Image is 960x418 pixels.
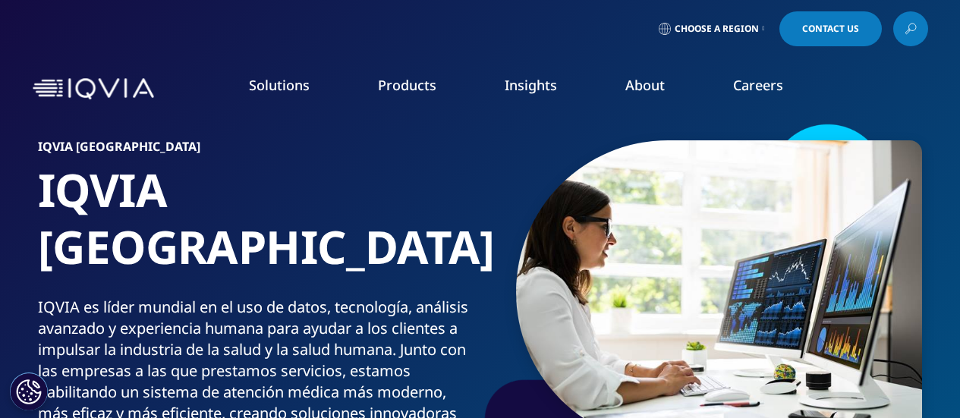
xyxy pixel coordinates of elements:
[505,76,557,94] a: Insights
[802,24,859,33] span: Contact Us
[625,76,665,94] a: About
[38,162,474,297] h1: IQVIA [GEOGRAPHIC_DATA]
[733,76,783,94] a: Careers
[249,76,310,94] a: Solutions
[378,76,436,94] a: Products
[38,140,474,162] h6: IQVIA [GEOGRAPHIC_DATA]
[779,11,882,46] a: Contact Us
[675,23,759,35] span: Choose a Region
[10,372,48,410] button: Configuración de cookies
[160,53,928,124] nav: Primary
